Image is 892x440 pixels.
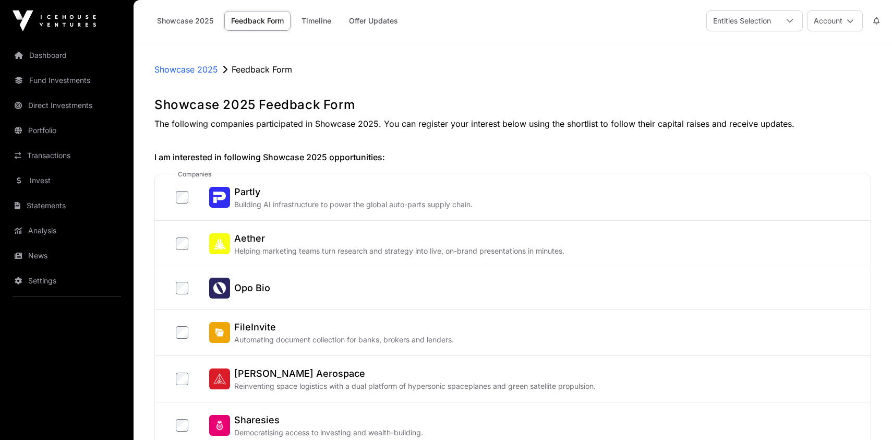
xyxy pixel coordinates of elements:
h2: FileInvite [234,320,454,335]
p: Reinventing space logistics with a dual platform of hypersonic spaceplanes and green satellite pr... [234,381,596,391]
a: Fund Investments [8,69,125,92]
p: Building AI infrastructure to power the global auto-parts supply chain. [234,199,473,210]
p: Democratising access to investing and wealth-building. [234,427,423,438]
a: Direct Investments [8,94,125,117]
img: Opo Bio [209,278,230,299]
img: Dawn Aerospace [209,368,230,389]
h2: Aether [234,231,564,246]
a: Timeline [295,11,338,31]
p: Feedback Form [232,63,292,76]
div: Entities Selection [707,11,777,31]
input: Opo BioOpo Bio [176,282,188,294]
input: AetherAetherHelping marketing teams turn research and strategy into live, on-brand presentations ... [176,237,188,250]
input: SharesiesSharesiesDemocratising access to investing and wealth-building. [176,419,188,432]
a: Settings [8,269,125,292]
img: Icehouse Ventures Logo [13,10,96,31]
a: Analysis [8,219,125,242]
a: Statements [8,194,125,217]
h2: Opo Bio [234,281,270,295]
a: News [8,244,125,267]
a: Dashboard [8,44,125,67]
a: Feedback Form [224,11,291,31]
h2: Sharesies [234,413,423,427]
img: Sharesies [209,415,230,436]
a: Showcase 2025 [150,11,220,31]
a: Offer Updates [342,11,405,31]
input: FileInviteFileInviteAutomating document collection for banks, brokers and lenders. [176,326,188,339]
img: Partly [209,187,230,208]
a: Showcase 2025 [154,63,218,76]
input: PartlyPartlyBuilding AI infrastructure to power the global auto-parts supply chain. [176,191,188,204]
h1: Showcase 2025 Feedback Form [154,97,871,113]
input: Dawn Aerospace[PERSON_NAME] AerospaceReinventing space logistics with a dual platform of hyperson... [176,373,188,385]
h2: Partly [234,185,473,199]
a: Transactions [8,144,125,167]
a: Invest [8,169,125,192]
img: FileInvite [209,322,230,343]
button: Account [807,10,863,31]
img: Aether [209,233,230,254]
a: Portfolio [8,119,125,142]
h2: I am interested in following Showcase 2025 opportunities: [154,151,871,163]
p: Automating document collection for banks, brokers and lenders. [234,335,454,345]
h2: [PERSON_NAME] Aerospace [234,366,596,381]
p: Helping marketing teams turn research and strategy into live, on-brand presentations in minutes. [234,246,564,256]
p: The following companies participated in Showcase 2025. You can register your interest below using... [154,117,871,130]
span: companies [176,170,213,179]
